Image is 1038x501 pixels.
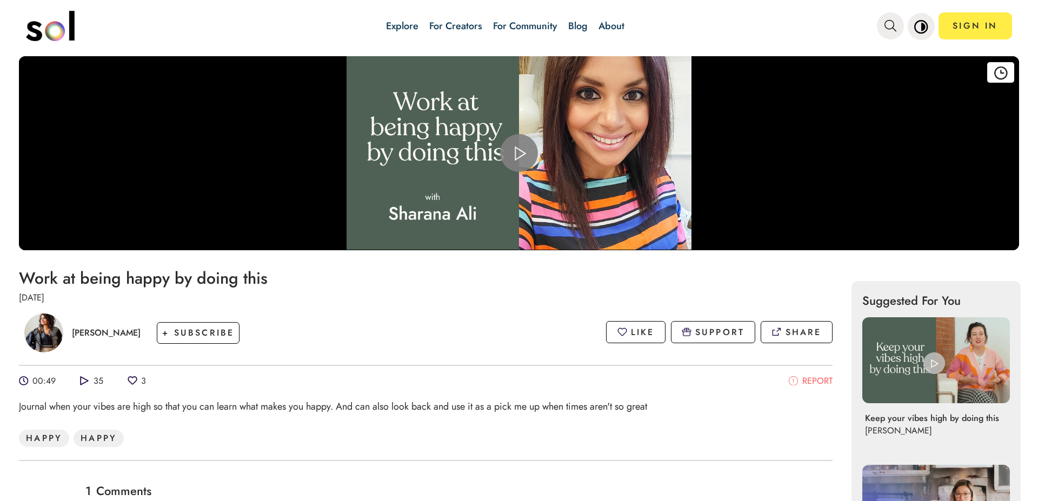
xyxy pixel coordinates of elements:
[85,484,91,497] p: 1
[865,424,970,437] p: [PERSON_NAME]
[568,19,588,33] a: Blog
[19,56,1019,250] div: Video Player
[865,412,1000,424] p: Keep your vibes high by doing this
[162,326,234,339] span: + SUBSCRIBE
[606,321,665,343] button: LIKE
[862,317,1010,403] img: Keep your vibes high by doing this
[598,19,624,33] a: About
[671,321,756,343] button: SUPPORT
[72,326,141,339] p: [PERSON_NAME]
[695,326,744,338] p: SUPPORT
[141,375,146,387] p: 3
[24,313,63,352] img: 1647101652761grfgjh.png
[493,19,557,33] a: For Community
[26,7,1012,45] nav: main navigation
[386,19,418,33] a: Explore
[19,400,833,412] div: Journal when your vibes are high so that you can learn what makes you happy. And can also look ba...
[429,19,482,33] a: For Creators
[96,484,151,497] p: Comments
[500,134,538,172] button: Play Video
[19,430,69,447] div: HAPPY
[923,352,945,374] img: play
[74,430,124,447] div: HAPPY
[862,292,1010,309] p: Suggested For You
[939,12,1012,39] a: SIGN IN
[802,375,833,387] p: REPORT
[19,291,833,304] p: [DATE]
[32,375,56,387] p: 00:49
[157,322,239,344] button: + SUBSCRIBE
[786,326,822,338] p: SHARE
[26,11,75,41] img: logo
[19,269,833,287] h1: Work at being happy by doing this
[94,375,103,387] p: 35
[631,326,655,338] p: LIKE
[761,321,832,343] button: SHARE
